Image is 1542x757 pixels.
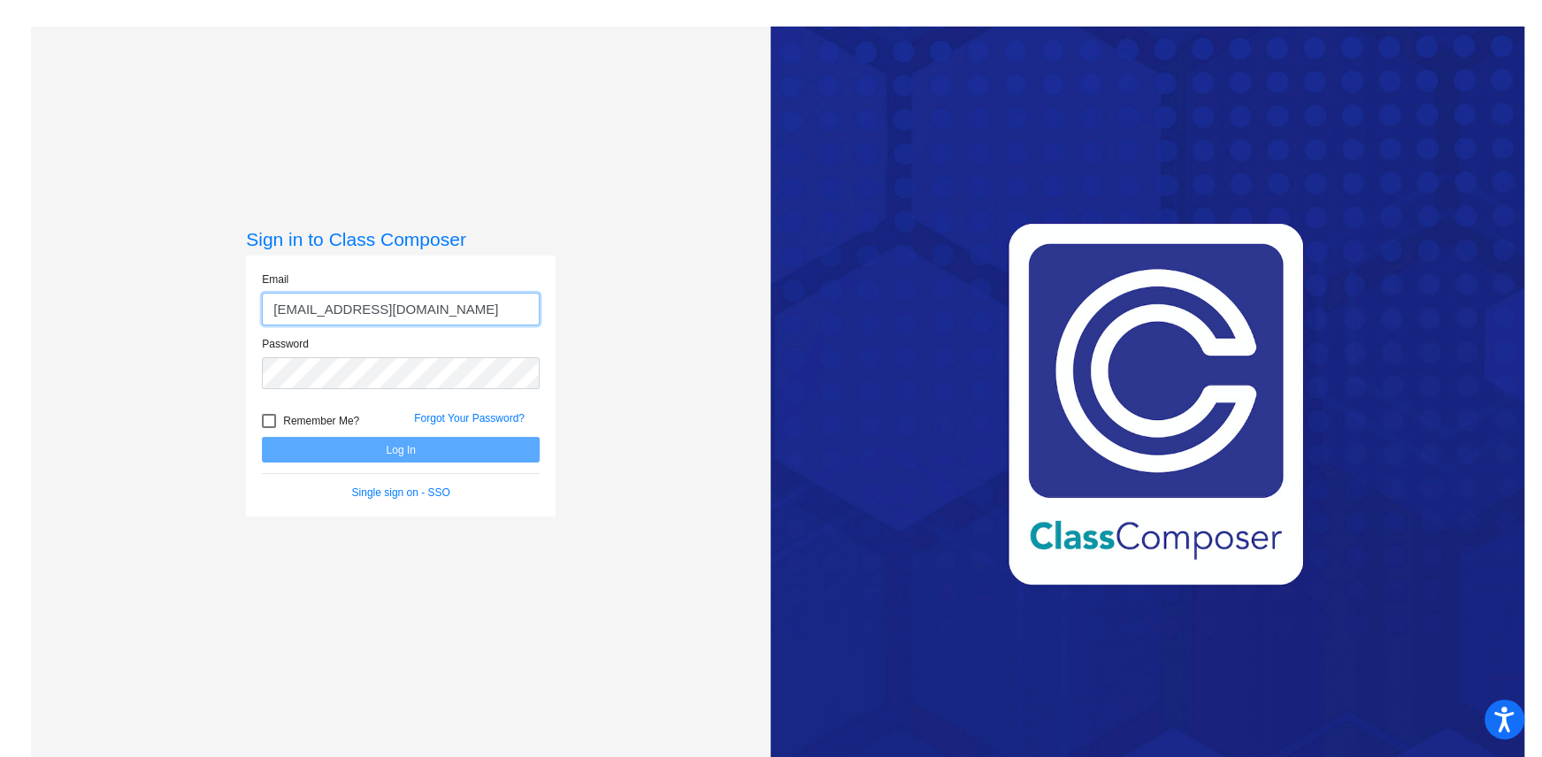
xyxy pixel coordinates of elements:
[262,437,540,463] button: Log In
[283,410,359,432] span: Remember Me?
[262,271,288,287] label: Email
[262,336,309,352] label: Password
[351,486,449,499] a: Single sign on - SSO
[414,412,525,424] a: Forgot Your Password?
[246,228,556,250] h3: Sign in to Class Composer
